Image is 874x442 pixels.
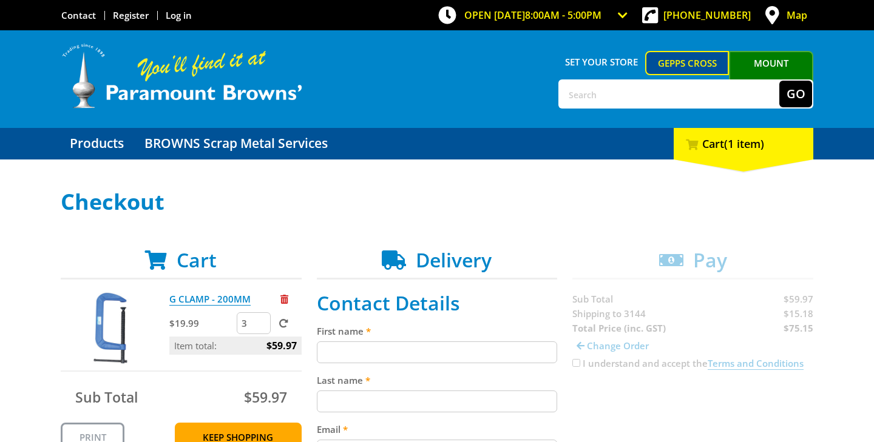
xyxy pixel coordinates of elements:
span: Set your store [558,51,645,73]
input: Please enter your last name. [317,390,558,412]
input: Search [560,81,779,107]
p: $19.99 [169,316,234,330]
a: Remove from cart [280,293,288,305]
span: Sub Total [75,387,138,407]
a: Go to the registration page [113,9,149,21]
h2: Contact Details [317,292,558,315]
a: G CLAMP - 200MM [169,293,251,306]
img: Paramount Browns' [61,42,303,110]
span: 8:00am - 5:00pm [525,8,601,22]
span: OPEN [DATE] [464,8,601,22]
a: Go to the Products page [61,128,133,159]
span: (1 item) [724,136,764,151]
input: Please enter your first name. [317,341,558,363]
span: $59.97 [266,337,297,355]
label: First name [317,324,558,338]
label: Last name [317,373,558,387]
div: Cart [674,128,813,159]
a: Go to the Contact page [61,9,96,21]
a: Gepps Cross [645,51,730,75]
button: Go [779,81,812,107]
span: Cart [177,247,217,273]
p: Item total: [169,337,302,355]
span: Delivery [416,247,492,273]
h1: Checkout [61,190,813,214]
a: Go to the BROWNS Scrap Metal Services page [135,128,337,159]
label: Email [317,422,558,437]
img: G CLAMP - 200MM [72,292,145,364]
a: Mount [PERSON_NAME] [729,51,813,97]
span: $59.97 [244,387,287,407]
a: Log in [166,9,192,21]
